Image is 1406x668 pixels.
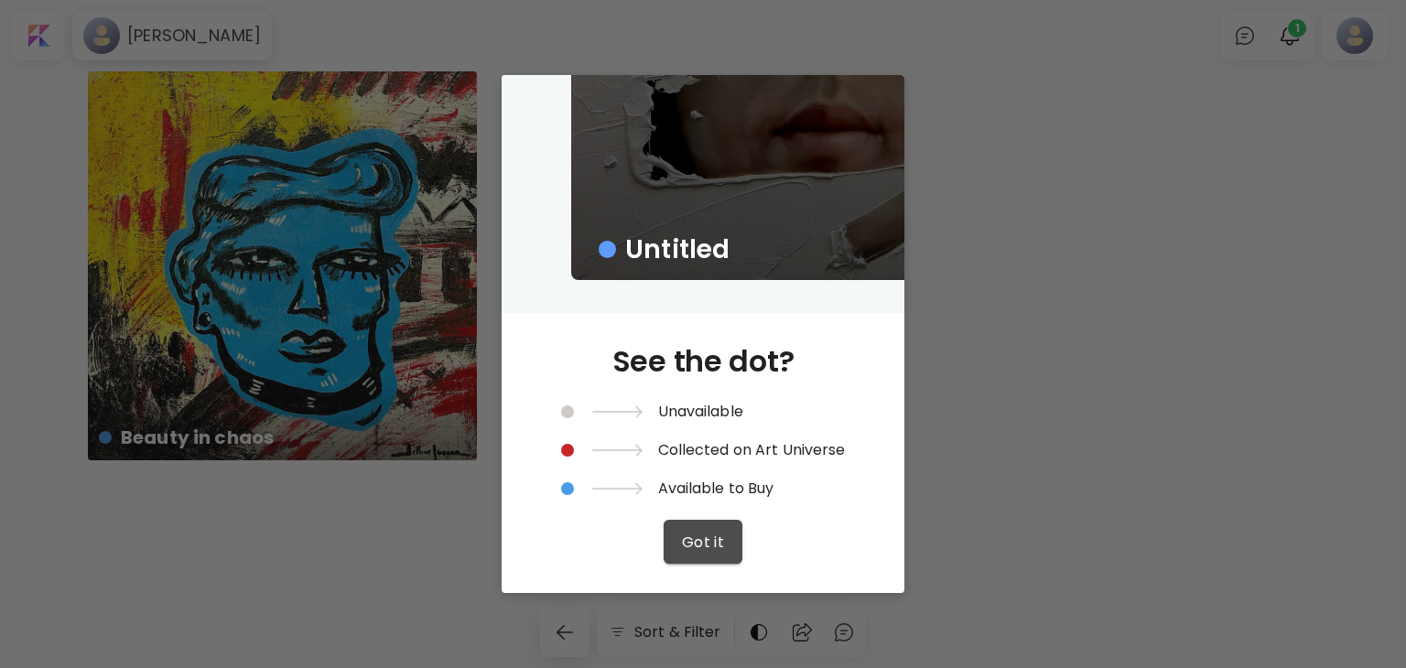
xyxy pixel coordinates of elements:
h6: Untitled [625,240,730,258]
span: Got it [682,533,725,552]
h2: See the dot? [561,342,846,381]
button: Got it [664,520,743,564]
h6: Available to Buy [658,480,774,497]
h6: Collected on Art Universe [658,442,846,458]
h6: Unavailable [658,404,743,420]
